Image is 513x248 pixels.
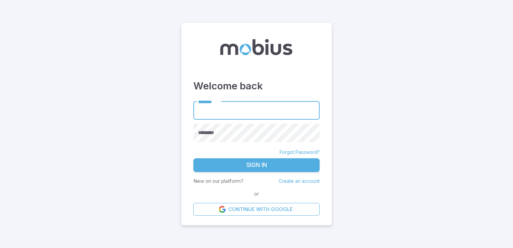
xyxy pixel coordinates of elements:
[193,177,243,185] p: New on our platform?
[280,149,320,156] a: Forgot Password?
[193,203,320,216] a: Continue with Google
[252,190,261,198] span: or
[279,178,320,184] a: Create an account
[193,158,320,172] button: Sign In
[193,79,320,93] h3: Welcome back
